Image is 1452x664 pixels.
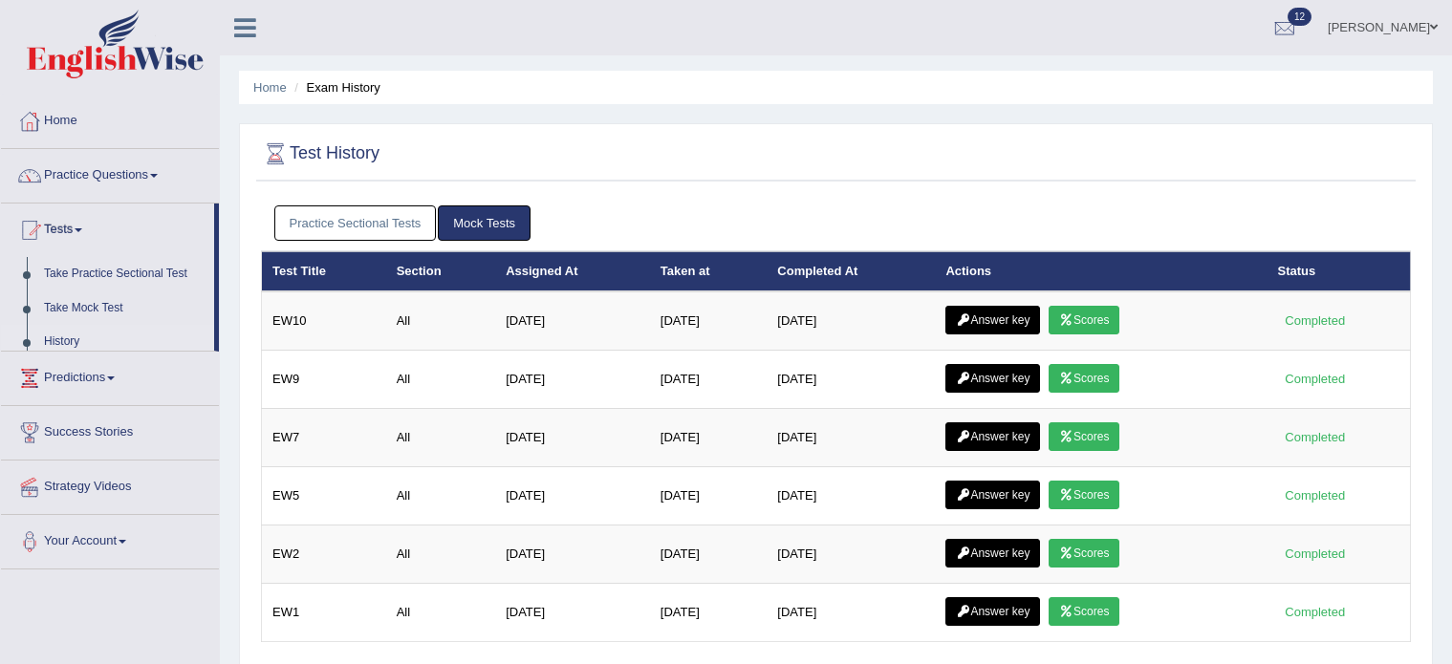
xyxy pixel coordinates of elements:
[262,525,386,584] td: EW2
[495,525,650,584] td: [DATE]
[650,409,768,467] td: [DATE]
[1278,427,1353,447] div: Completed
[1268,251,1411,291] th: Status
[1,406,219,454] a: Success Stories
[650,291,768,351] td: [DATE]
[767,584,935,642] td: [DATE]
[495,409,650,467] td: [DATE]
[386,409,496,467] td: All
[495,584,650,642] td: [DATE]
[650,525,768,584] td: [DATE]
[495,291,650,351] td: [DATE]
[262,467,386,525] td: EW5
[767,251,935,291] th: Completed At
[650,251,768,291] th: Taken at
[386,467,496,525] td: All
[767,291,935,351] td: [DATE]
[262,291,386,351] td: EW10
[767,525,935,584] td: [DATE]
[262,584,386,642] td: EW1
[261,139,379,168] h2: Test History
[35,325,214,359] a: History
[650,467,768,525] td: [DATE]
[945,481,1040,509] a: Answer key
[274,205,437,241] a: Practice Sectional Tests
[35,257,214,291] a: Take Practice Sectional Test
[1049,539,1119,568] a: Scores
[767,467,935,525] td: [DATE]
[1049,306,1119,334] a: Scores
[290,78,380,96] li: Exam History
[1278,311,1353,331] div: Completed
[1278,485,1353,505] div: Completed
[253,80,287,95] a: Home
[1278,544,1353,564] div: Completed
[945,539,1040,568] a: Answer key
[1,461,219,508] a: Strategy Videos
[945,306,1040,334] a: Answer key
[1,352,219,399] a: Predictions
[935,251,1267,291] th: Actions
[386,584,496,642] td: All
[495,467,650,525] td: [DATE]
[1278,602,1353,622] div: Completed
[35,291,214,326] a: Take Mock Test
[1278,369,1353,389] div: Completed
[386,291,496,351] td: All
[1,95,219,142] a: Home
[767,351,935,409] td: [DATE]
[945,422,1040,451] a: Answer key
[438,205,531,241] a: Mock Tests
[1049,364,1119,393] a: Scores
[1,149,219,197] a: Practice Questions
[262,251,386,291] th: Test Title
[262,351,386,409] td: EW9
[495,251,650,291] th: Assigned At
[767,409,935,467] td: [DATE]
[495,351,650,409] td: [DATE]
[386,251,496,291] th: Section
[650,351,768,409] td: [DATE]
[945,364,1040,393] a: Answer key
[386,525,496,584] td: All
[650,584,768,642] td: [DATE]
[945,597,1040,626] a: Answer key
[1049,597,1119,626] a: Scores
[1,203,214,251] a: Tests
[1,515,219,563] a: Your Account
[1049,481,1119,509] a: Scores
[386,351,496,409] td: All
[262,409,386,467] td: EW7
[1049,422,1119,451] a: Scores
[1288,8,1311,26] span: 12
